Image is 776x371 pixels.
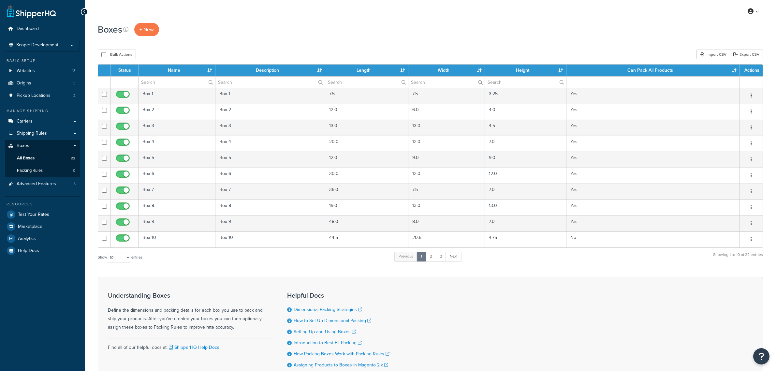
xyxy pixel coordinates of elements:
[139,77,215,88] input: Search
[287,292,389,299] h3: Helpful Docs
[98,23,122,36] h1: Boxes
[325,104,408,120] td: 12.0
[566,184,740,200] td: Yes
[5,152,80,164] a: All Boxes 22
[5,77,80,89] li: Origins
[485,77,566,88] input: Search
[18,248,39,254] span: Help Docs
[5,58,80,64] div: Basic Setup
[73,81,76,86] span: 3
[485,184,567,200] td: 7.0
[325,136,408,152] td: 20.0
[139,231,215,247] td: Box 10
[215,77,325,88] input: Search
[485,120,567,136] td: 4.5
[408,231,485,247] td: 20.5
[139,136,215,152] td: Box 4
[139,215,215,231] td: Box 9
[215,184,325,200] td: Box 7
[215,120,325,136] td: Box 3
[408,168,485,184] td: 12.0
[5,127,80,140] a: Shipping Rules
[139,120,215,136] td: Box 3
[215,152,325,168] td: Box 5
[325,215,408,231] td: 48.0
[17,181,56,187] span: Advanced Features
[17,131,47,136] span: Shipping Rules
[294,362,388,368] a: Assigning Products to Boxes in Magento 2.x
[436,252,446,261] a: 3
[73,181,76,187] span: 5
[325,231,408,247] td: 44.5
[408,215,485,231] td: 8.0
[485,104,567,120] td: 4.0
[134,23,159,36] a: + New
[17,168,43,173] span: Packing Rules
[5,165,80,177] li: Packing Rules
[294,317,371,324] a: How to Set Up Dimensional Packing
[426,252,436,261] a: 2
[5,245,80,257] a: Help Docs
[5,233,80,245] a: Analytics
[325,88,408,104] td: 7.5
[566,120,740,136] td: Yes
[5,65,80,77] a: Websites 13
[7,5,56,18] a: ShipperHQ Home
[408,136,485,152] td: 12.0
[18,212,49,217] span: Test Your Rates
[17,143,29,149] span: Boxes
[408,88,485,104] td: 7.5
[107,253,131,262] select: Showentries
[408,152,485,168] td: 9.0
[408,104,485,120] td: 6.0
[325,184,408,200] td: 36.0
[98,253,142,262] label: Show entries
[168,344,219,351] a: ShipperHQ Help Docs
[139,26,154,33] span: + New
[325,168,408,184] td: 30.0
[294,328,356,335] a: Setting Up and Using Boxes
[139,104,215,120] td: Box 2
[485,231,567,247] td: 4.75
[485,65,567,76] th: Height : activate to sort column ascending
[17,26,39,32] span: Dashboard
[566,65,740,76] th: Can Pack All Products : activate to sort column ascending
[5,221,80,232] a: Marketplace
[111,65,139,76] th: Status
[17,156,35,161] span: All Boxes
[325,120,408,136] td: 13.0
[139,152,215,168] td: Box 5
[108,292,271,299] h3: Understanding Boxes
[215,88,325,104] td: Box 1
[139,168,215,184] td: Box 6
[408,120,485,136] td: 13.0
[408,184,485,200] td: 7.5
[5,178,80,190] a: Advanced Features 5
[5,152,80,164] li: All Boxes
[294,350,389,357] a: How Packing Boxes Work with Packing Rules
[5,115,80,127] a: Carriers
[5,140,80,152] a: Boxes
[139,184,215,200] td: Box 7
[417,252,426,261] a: 1
[139,65,215,76] th: Name : activate to sort column ascending
[17,93,51,98] span: Pickup Locations
[294,339,362,346] a: Introduction to Best Fit Packing
[730,50,763,59] a: Export CSV
[325,65,408,76] th: Length : activate to sort column ascending
[5,209,80,220] a: Test Your Rates
[485,215,567,231] td: 7.0
[139,88,215,104] td: Box 1
[566,200,740,215] td: Yes
[72,68,76,74] span: 13
[408,77,485,88] input: Search
[566,231,740,247] td: No
[566,152,740,168] td: Yes
[215,215,325,231] td: Box 9
[5,165,80,177] a: Packing Rules 0
[325,200,408,215] td: 19.0
[408,200,485,215] td: 13.0
[566,88,740,104] td: Yes
[394,252,417,261] a: Previous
